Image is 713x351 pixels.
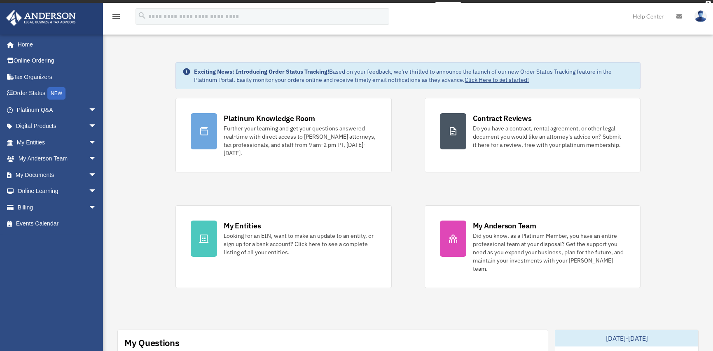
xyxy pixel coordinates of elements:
[425,205,641,288] a: My Anderson Team Did you know, as a Platinum Member, you have an entire professional team at your...
[6,167,109,183] a: My Documentsarrow_drop_down
[89,183,105,200] span: arrow_drop_down
[89,102,105,119] span: arrow_drop_down
[6,134,109,151] a: My Entitiesarrow_drop_down
[706,1,711,6] div: close
[224,113,315,123] div: Platinum Knowledge Room
[111,14,121,21] a: menu
[252,2,432,12] div: Get a chance to win 6 months of Platinum for free just by filling out this
[473,113,532,123] div: Contract Reviews
[138,11,147,20] i: search
[6,118,109,135] a: Digital Productsarrow_drop_down
[6,199,109,216] a: Billingarrow_drop_down
[89,167,105,184] span: arrow_drop_down
[694,10,707,22] img: User Pic
[6,102,109,118] a: Platinum Q&Aarrow_drop_down
[224,124,376,157] div: Further your learning and get your questions answered real-time with direct access to [PERSON_NAM...
[111,12,121,21] i: menu
[6,216,109,232] a: Events Calendar
[89,134,105,151] span: arrow_drop_down
[89,118,105,135] span: arrow_drop_down
[6,53,109,69] a: Online Ordering
[4,10,78,26] img: Anderson Advisors Platinum Portal
[465,76,529,84] a: Click Here to get started!
[124,337,180,349] div: My Questions
[473,221,536,231] div: My Anderson Team
[473,124,625,149] div: Do you have a contract, rental agreement, or other legal document you would like an attorney's ad...
[6,36,105,53] a: Home
[555,330,698,346] div: [DATE]-[DATE]
[89,151,105,167] span: arrow_drop_down
[194,67,634,84] div: Based on your feedback, we're thrilled to announce the launch of our new Order Status Tracking fe...
[473,232,625,273] div: Did you know, as a Platinum Member, you have an entire professional team at your disposal? Get th...
[89,199,105,216] span: arrow_drop_down
[224,221,261,231] div: My Entities
[224,232,376,256] div: Looking for an EIN, want to make an update to an entity, or sign up for a bank account? Click her...
[6,151,109,167] a: My Anderson Teamarrow_drop_down
[175,205,391,288] a: My Entities Looking for an EIN, want to make an update to an entity, or sign up for a bank accoun...
[47,87,65,100] div: NEW
[194,68,329,75] strong: Exciting News: Introducing Order Status Tracking!
[6,69,109,85] a: Tax Organizers
[175,98,391,172] a: Platinum Knowledge Room Further your learning and get your questions answered real-time with dire...
[425,98,641,172] a: Contract Reviews Do you have a contract, rental agreement, or other legal document you would like...
[435,2,461,12] a: survey
[6,85,109,102] a: Order StatusNEW
[6,183,109,200] a: Online Learningarrow_drop_down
